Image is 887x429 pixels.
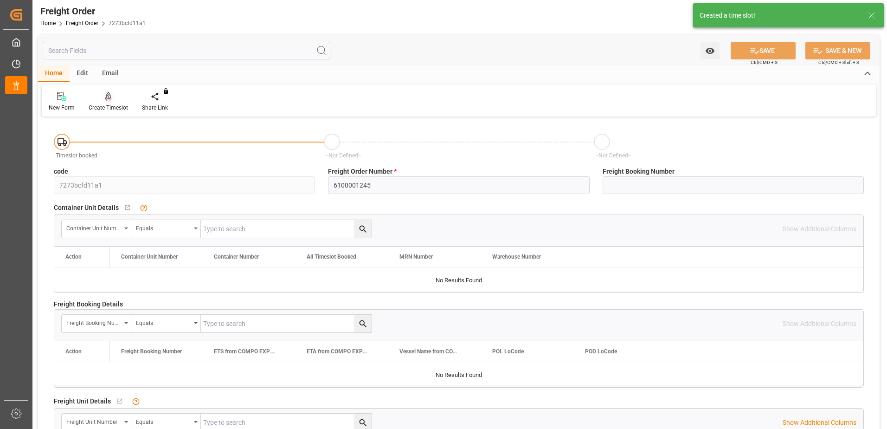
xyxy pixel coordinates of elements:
[131,315,201,332] button: open menu
[56,152,97,159] span: Timeslot booked
[354,220,372,238] button: search button
[121,348,182,355] span: Freight Booking Number
[492,253,541,260] span: Warehouse Number
[40,4,146,18] div: Freight Order
[49,104,75,112] div: New Form
[328,167,397,176] span: Freight Order Number
[783,418,856,428] p: Show Additional Columns
[201,315,372,332] input: Type to search
[89,104,128,112] div: Create Timeslot
[307,253,356,260] span: All Timeslot Booked
[54,396,111,406] span: Freight Unit Details
[62,315,131,332] button: open menu
[121,253,178,260] span: Container Unit Number
[399,348,462,355] span: Vessel Name from COMPO EXPERT
[354,315,372,332] button: search button
[66,317,121,327] div: Freight Booking Number
[307,348,369,355] span: ETA from COMPO EXPERT
[399,253,433,260] span: MRN Number
[54,203,119,213] span: Container Unit Details
[585,348,617,355] span: POD LoCode
[54,299,123,309] span: Freight Booking Details
[43,42,330,59] input: Search Fields
[603,167,675,176] span: Freight Booking Number
[136,317,191,327] div: Equals
[818,59,859,66] span: Ctrl/CMD + Shift + S
[54,167,68,176] span: code
[66,222,121,233] div: Container Unit Number
[62,220,131,238] button: open menu
[95,66,126,82] div: Email
[596,152,631,159] span: --Not Defined--
[131,220,201,238] button: open menu
[136,416,191,426] div: Equals
[492,348,524,355] span: POL LoCode
[201,220,372,238] input: Type to search
[70,66,95,82] div: Edit
[326,152,361,159] span: --Not Defined--
[214,253,259,260] span: Container Number
[700,11,859,20] div: Created a time slot!
[66,20,98,26] a: Freight Order
[65,348,82,355] div: Action
[136,222,191,233] div: Equals
[38,66,70,82] div: Home
[214,348,276,355] span: ETS from COMPO EXPERT
[66,416,121,426] div: Freight Unit Number
[65,253,82,260] div: Action
[751,59,778,66] span: Ctrl/CMD + S
[731,42,796,59] button: SAVE
[805,42,870,59] button: SAVE & NEW
[40,20,56,26] a: Home
[701,42,720,59] button: open menu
